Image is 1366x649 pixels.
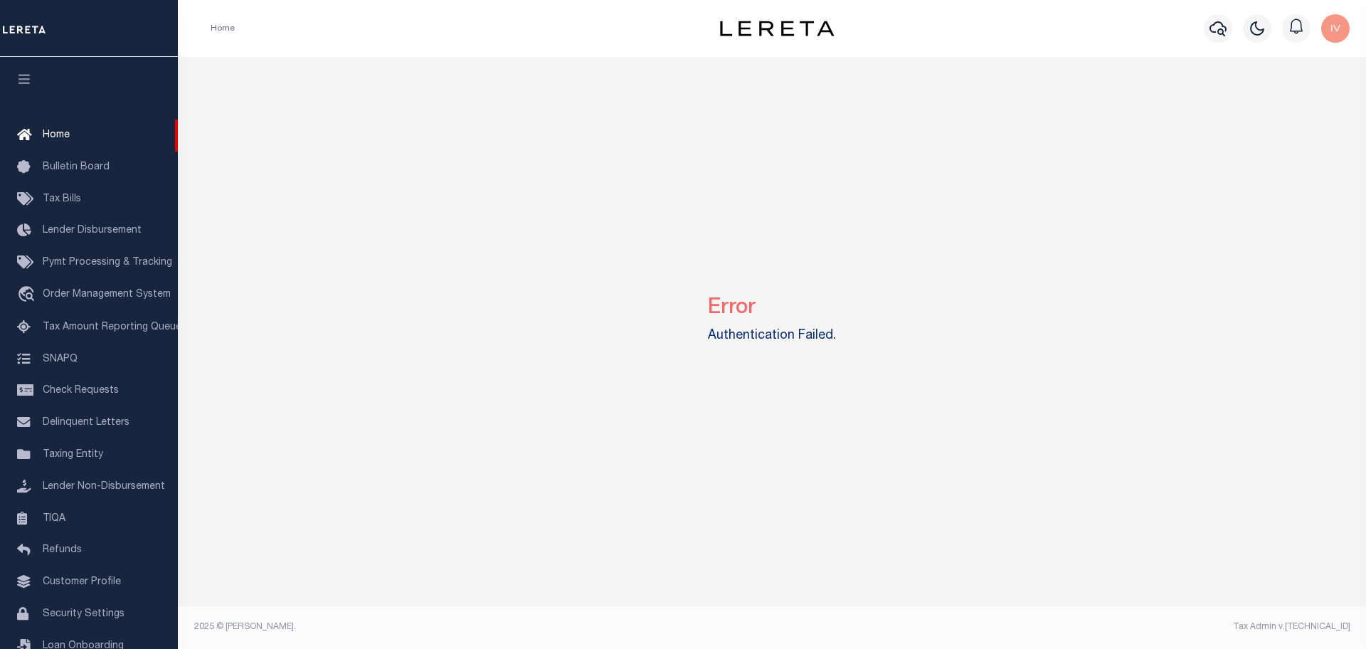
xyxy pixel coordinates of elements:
[43,130,70,140] span: Home
[43,545,82,555] span: Refunds
[184,621,773,633] div: 2025 © [PERSON_NAME].
[43,162,110,172] span: Bulletin Board
[43,194,81,204] span: Tax Bills
[43,290,171,300] span: Order Management System
[708,285,836,321] h2: Error
[43,386,119,396] span: Check Requests
[211,22,235,35] li: Home
[43,226,142,236] span: Lender Disbursement
[43,354,78,364] span: SNAPQ
[43,513,65,523] span: TIQA
[17,286,40,305] i: travel_explore
[783,621,1350,633] div: Tax Admin v.[TECHNICAL_ID]
[43,258,172,268] span: Pymt Processing & Tracking
[43,450,103,460] span: Taxing Entity
[43,322,181,332] span: Tax Amount Reporting Queue
[43,609,125,619] span: Security Settings
[43,482,165,492] span: Lender Non-Disbursement
[720,21,834,36] img: logo-dark.svg
[43,418,129,428] span: Delinquent Letters
[43,577,121,587] span: Customer Profile
[1321,14,1350,43] img: svg+xml;base64,PHN2ZyB4bWxucz0iaHR0cDovL3d3dy53My5vcmcvMjAwMC9zdmciIHBvaW50ZXItZXZlbnRzPSJub25lIi...
[708,327,836,346] label: Authentication Failed.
